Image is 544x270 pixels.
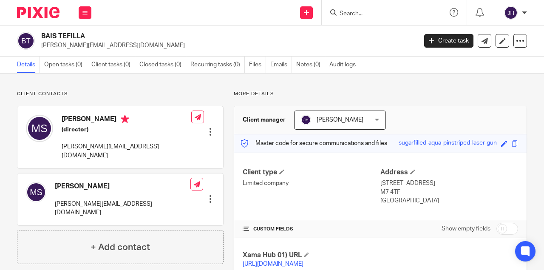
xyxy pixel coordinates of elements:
[243,179,380,188] p: Limited company
[190,57,245,73] a: Recurring tasks (0)
[243,226,380,233] h4: CUSTOM FIELDS
[234,91,527,97] p: More details
[17,91,224,97] p: Client contacts
[399,139,497,148] div: sugarfilled-aqua-pinstriped-laser-gun
[329,57,360,73] a: Audit logs
[339,10,415,18] input: Search
[139,57,186,73] a: Closed tasks (0)
[91,57,135,73] a: Client tasks (0)
[26,182,46,202] img: svg%3E
[91,241,150,254] h4: + Add contact
[55,182,190,191] h4: [PERSON_NAME]
[442,225,490,233] label: Show empty fields
[249,57,266,73] a: Files
[380,196,518,205] p: [GEOGRAPHIC_DATA]
[380,188,518,196] p: M7 4TF
[317,117,363,123] span: [PERSON_NAME]
[243,168,380,177] h4: Client type
[296,57,325,73] a: Notes (0)
[17,7,59,18] img: Pixie
[62,115,191,125] h4: [PERSON_NAME]
[380,179,518,188] p: [STREET_ADDRESS]
[301,115,311,125] img: svg%3E
[424,34,473,48] a: Create task
[380,168,518,177] h4: Address
[121,115,129,123] i: Primary
[44,57,87,73] a: Open tasks (0)
[504,6,518,20] img: svg%3E
[243,261,303,267] a: [URL][DOMAIN_NAME]
[17,32,35,50] img: svg%3E
[41,32,337,41] h2: BAIS TEFILLA
[62,142,191,160] p: [PERSON_NAME][EMAIL_ADDRESS][DOMAIN_NAME]
[243,251,380,260] h4: Xama Hub 01) URL
[241,139,387,148] p: Master code for secure communications and files
[62,125,191,134] h5: (director)
[17,57,40,73] a: Details
[41,41,411,50] p: [PERSON_NAME][EMAIL_ADDRESS][DOMAIN_NAME]
[26,115,53,142] img: svg%3E
[243,116,286,124] h3: Client manager
[270,57,292,73] a: Emails
[55,200,190,217] p: [PERSON_NAME][EMAIL_ADDRESS][DOMAIN_NAME]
